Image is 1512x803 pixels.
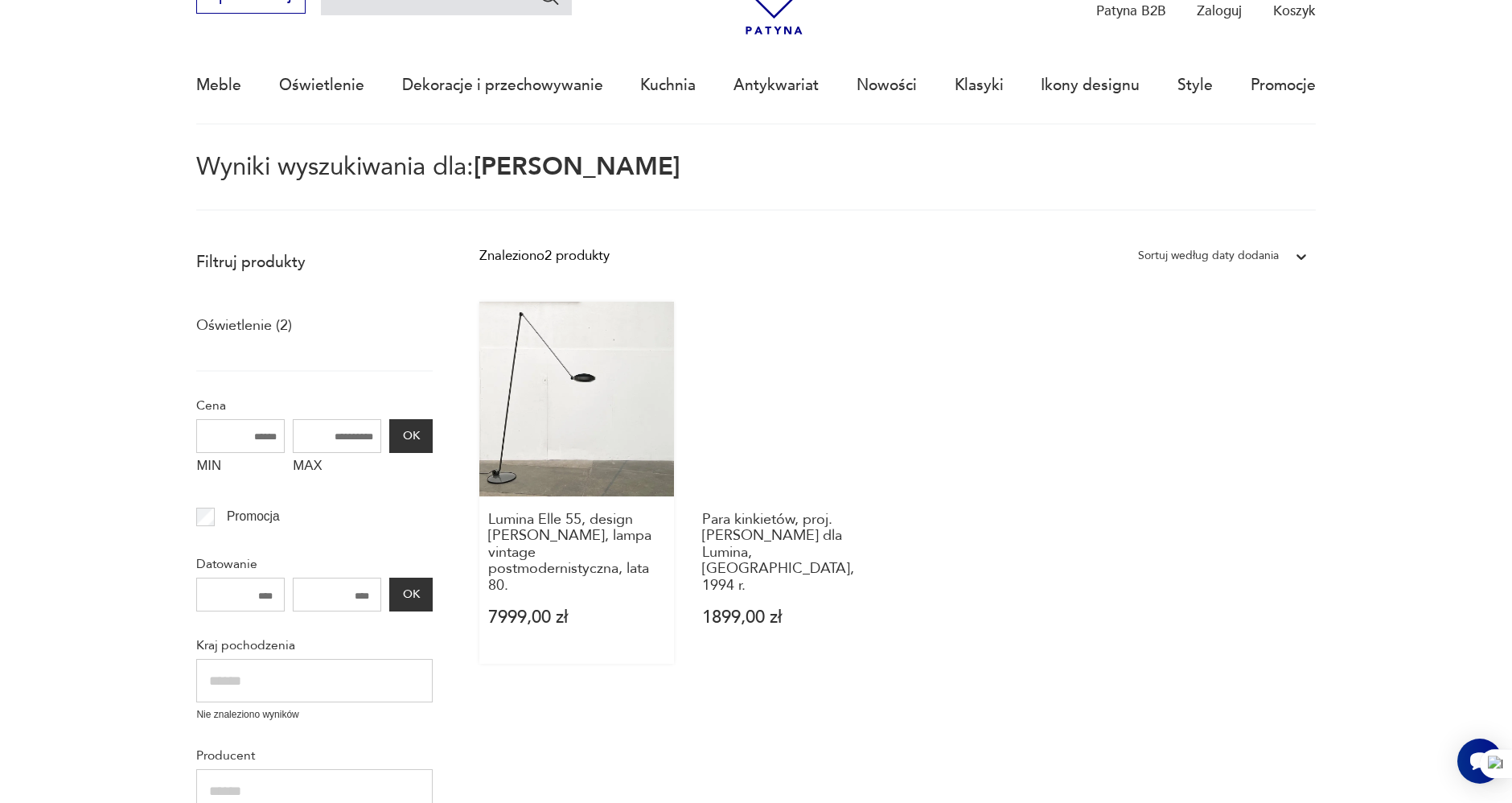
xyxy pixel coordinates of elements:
[196,395,433,416] p: Cena
[640,48,696,122] a: Kuchnia
[1177,48,1213,122] a: Style
[196,252,433,273] p: Filtruj produkty
[474,150,680,183] span: [PERSON_NAME]
[196,707,433,723] p: Nie znaleziono wyników
[1251,48,1316,122] a: Promocje
[1273,2,1316,20] p: Koszyk
[293,453,381,484] label: MAX
[196,48,241,122] a: Meble
[702,512,879,594] h3: Para kinkietów, proj. [PERSON_NAME] dla Lumina, [GEOGRAPHIC_DATA], 1994 r.
[488,609,665,626] p: 7999,00 zł
[196,312,292,340] a: Oświetlenie (2)
[1138,245,1279,266] div: Sortuj według daty dodania
[227,506,280,527] p: Promocja
[196,635,433,656] p: Kraj pochodzenia
[857,48,917,122] a: Nowości
[955,48,1004,122] a: Klasyki
[196,453,285,484] label: MIN
[1197,2,1242,20] p: Zaloguj
[733,48,819,122] a: Antykwariat
[389,419,433,453] button: OK
[1041,48,1140,122] a: Ikony designu
[1457,739,1502,784] iframe: Smartsupp widget button
[389,578,433,612] button: OK
[196,554,433,574] p: Datowanie
[479,245,610,266] div: Znaleziono 2 produkty
[1096,2,1166,20] p: Patyna B2B
[488,512,665,594] h3: Lumina Elle 55, design [PERSON_NAME], lampa vintage postmodernistyczna, lata 80.
[196,745,433,766] p: Producent
[479,302,674,664] a: Lumina Elle 55, design Tommaso Cimini, lampa vintage postmodernistyczna, lata 80.Lumina Elle 55, ...
[693,302,888,664] a: Para kinkietów, proj. T. Cimini dla Lumina, Włochy, 1994 r.Para kinkietów, proj. [PERSON_NAME] dl...
[702,609,879,626] p: 1899,00 zł
[196,155,1315,211] p: Wyniki wyszukiwania dla:
[402,48,603,122] a: Dekoracje i przechowywanie
[279,48,364,122] a: Oświetlenie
